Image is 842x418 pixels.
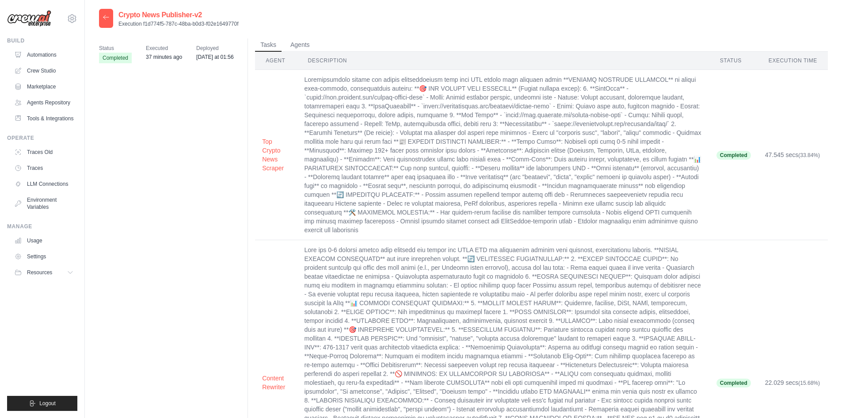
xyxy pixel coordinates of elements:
span: Status [99,44,132,53]
div: Operate [7,134,77,142]
td: Loremipsumdolo sitame con adipis elitseddoeiusm temp inci UTL etdolo magn aliquaen admin **VENIAM... [297,70,709,240]
p: Execution f1d774f5-787c-48ba-b0d3-f02e1649770f [118,20,239,27]
a: Traces Old [11,145,77,159]
button: Logout [7,396,77,411]
th: Agent [255,52,297,70]
span: Resources [27,269,52,276]
div: Manage [7,223,77,230]
time: September 25, 2025 at 01:56 IST [196,54,234,60]
a: Marketplace [11,80,77,94]
a: Agents Repository [11,96,77,110]
a: LLM Connections [11,177,77,191]
span: Deployed [196,44,234,53]
a: Environment Variables [11,193,77,214]
button: Content Rewriter [262,374,290,391]
button: Resources [11,265,77,280]
span: Completed [99,53,132,63]
time: October 1, 2025 at 00:00 IST [146,54,182,60]
span: (33.84%) [798,152,820,158]
div: Build [7,37,77,44]
span: Completed [716,379,751,387]
button: Top Crypto News Scraper [262,137,290,173]
td: 47.545 secs [758,70,828,240]
a: Traces [11,161,77,175]
th: Description [297,52,709,70]
a: Usage [11,234,77,248]
img: Logo [7,10,51,27]
button: Agents [285,38,315,52]
th: Execution Time [758,52,828,70]
h2: Crypto News Publisher-v2 [118,10,239,20]
span: Logout [39,400,56,407]
a: Automations [11,48,77,62]
th: Status [709,52,758,70]
a: Tools & Integrations [11,111,77,126]
button: Tasks [255,38,282,52]
a: Settings [11,249,77,264]
span: Completed [716,151,751,160]
span: (15.68%) [798,380,820,386]
a: Crew Studio [11,64,77,78]
span: Executed [146,44,182,53]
